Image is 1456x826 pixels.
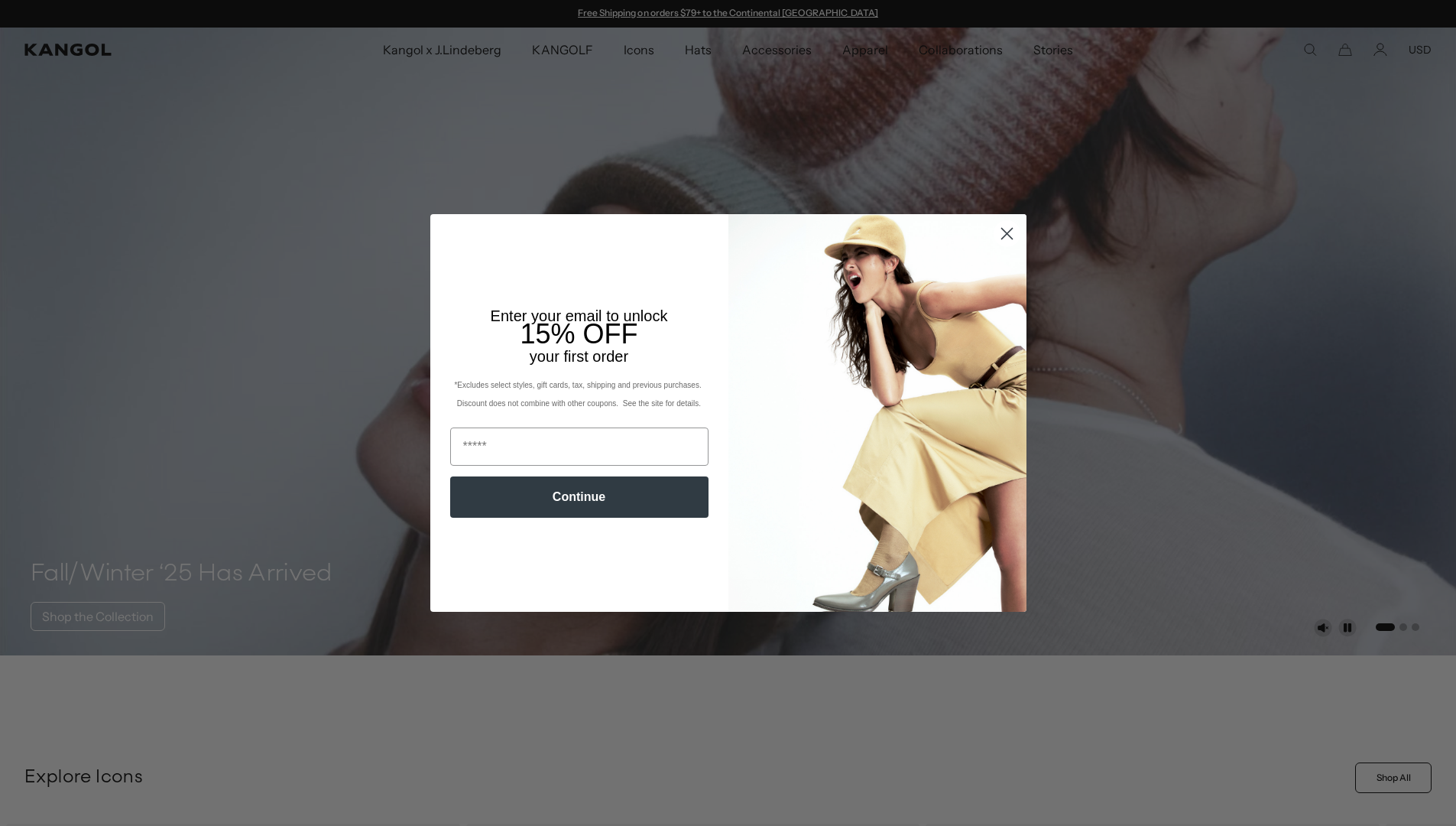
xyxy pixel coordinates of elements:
[520,318,637,350] span: 15% OFF
[994,220,1020,247] button: Close dialog
[454,381,703,408] span: *Excludes select styles, gift cards, tax, shipping and previous purchases. Discount does not comb...
[728,214,1026,612] img: 93be19ad-e773-4382-80b9-c9d740c9197f.jpeg
[450,476,709,518] button: Continue
[530,348,628,365] span: your first order
[491,307,668,324] span: Enter your email to unlock
[450,428,709,466] input: Email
